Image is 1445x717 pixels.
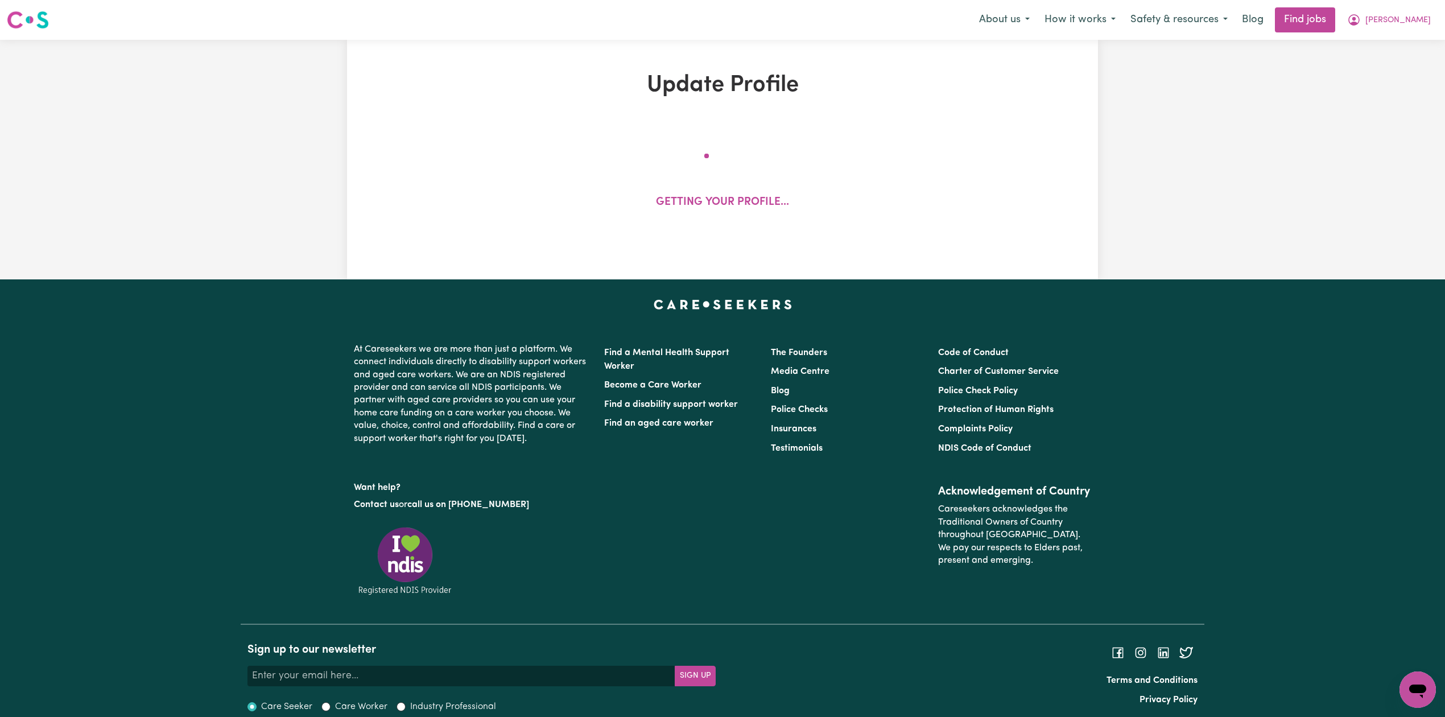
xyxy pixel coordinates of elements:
a: Code of Conduct [938,348,1009,357]
a: Careseekers logo [7,7,49,33]
a: Follow Careseekers on LinkedIn [1157,648,1170,657]
a: Protection of Human Rights [938,405,1054,414]
a: Find jobs [1275,7,1335,32]
a: Terms and Conditions [1107,676,1198,685]
p: Want help? [354,477,591,494]
a: Follow Careseekers on Facebook [1111,648,1125,657]
a: Find a Mental Health Support Worker [604,348,729,371]
input: Enter your email here... [247,666,675,686]
a: Blog [1235,7,1270,32]
a: Insurances [771,425,816,434]
a: The Founders [771,348,827,357]
p: Getting your profile... [656,195,789,211]
h2: Acknowledgement of Country [938,485,1091,498]
a: Become a Care Worker [604,381,701,390]
a: Police Checks [771,405,828,414]
button: About us [972,8,1037,32]
img: Registered NDIS provider [354,525,456,596]
a: Blog [771,386,790,395]
a: Follow Careseekers on Instagram [1134,648,1147,657]
a: Contact us [354,500,399,509]
img: Careseekers logo [7,10,49,30]
a: Police Check Policy [938,386,1018,395]
p: or [354,494,591,516]
a: Charter of Customer Service [938,367,1059,376]
a: Careseekers home page [654,300,792,309]
a: Testimonials [771,444,823,453]
span: [PERSON_NAME] [1365,14,1431,27]
button: Subscribe [675,666,716,686]
a: Privacy Policy [1140,695,1198,704]
a: Complaints Policy [938,425,1013,434]
a: Find an aged care worker [604,419,713,428]
iframe: Button to launch messaging window [1399,671,1436,708]
label: Care Seeker [261,700,312,714]
a: Follow Careseekers on Twitter [1179,648,1193,657]
label: Care Worker [335,700,387,714]
a: Find a disability support worker [604,400,738,409]
h1: Update Profile [479,72,966,99]
button: Safety & resources [1123,8,1235,32]
label: Industry Professional [410,700,496,714]
button: How it works [1037,8,1123,32]
p: At Careseekers we are more than just a platform. We connect individuals directly to disability su... [354,339,591,450]
a: NDIS Code of Conduct [938,444,1031,453]
button: My Account [1340,8,1438,32]
a: call us on [PHONE_NUMBER] [407,500,529,509]
a: Media Centre [771,367,829,376]
p: Careseekers acknowledges the Traditional Owners of Country throughout [GEOGRAPHIC_DATA]. We pay o... [938,498,1091,571]
h2: Sign up to our newsletter [247,643,716,657]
